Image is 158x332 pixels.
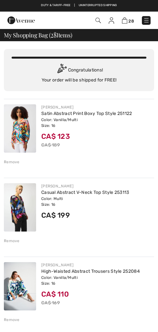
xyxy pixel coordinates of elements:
[41,132,70,141] span: CA$ 123
[109,17,114,24] img: My Info
[41,262,154,268] div: [PERSON_NAME]
[128,19,134,24] span: 28
[4,238,20,244] div: Remove
[41,142,60,148] s: CA$ 189
[41,104,154,110] div: [PERSON_NAME]
[41,211,70,220] span: CA$ 199
[4,32,72,38] span: My Shopping Bag ( Items)
[41,269,140,274] a: High-Waisted Abstract Trousers Style 252084
[41,275,154,286] div: Color: Vanilla/Multi Size: 16
[95,18,101,23] img: Search
[4,159,20,165] div: Remove
[143,17,150,24] img: Menu
[41,190,129,195] a: Casual Abstract V-Neck Top Style 253113
[4,317,20,323] div: Remove
[41,183,154,189] div: [PERSON_NAME]
[41,290,69,299] span: CA$ 110
[7,17,35,23] a: 1ère Avenue
[4,104,36,153] img: Satin Abstract Print Boxy Top Style 251122
[122,17,127,24] img: Shopping Bag
[41,111,132,116] a: Satin Abstract Print Boxy Top Style 251122
[7,16,35,24] img: 1ère Avenue
[4,183,36,232] img: Casual Abstract V-Neck Top Style 253113
[122,17,134,24] a: 28
[4,262,36,310] img: High-Waisted Abstract Trousers Style 252084
[51,31,56,38] span: 28
[41,300,60,306] s: CA$ 169
[55,64,68,77] img: Congratulation2.svg
[41,117,154,128] div: Color: Vanilla/Multi Size: 16
[41,196,154,207] div: Color: Multi Size: 16
[12,64,146,83] div: Congratulations! Your order will be shipped for FREE!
